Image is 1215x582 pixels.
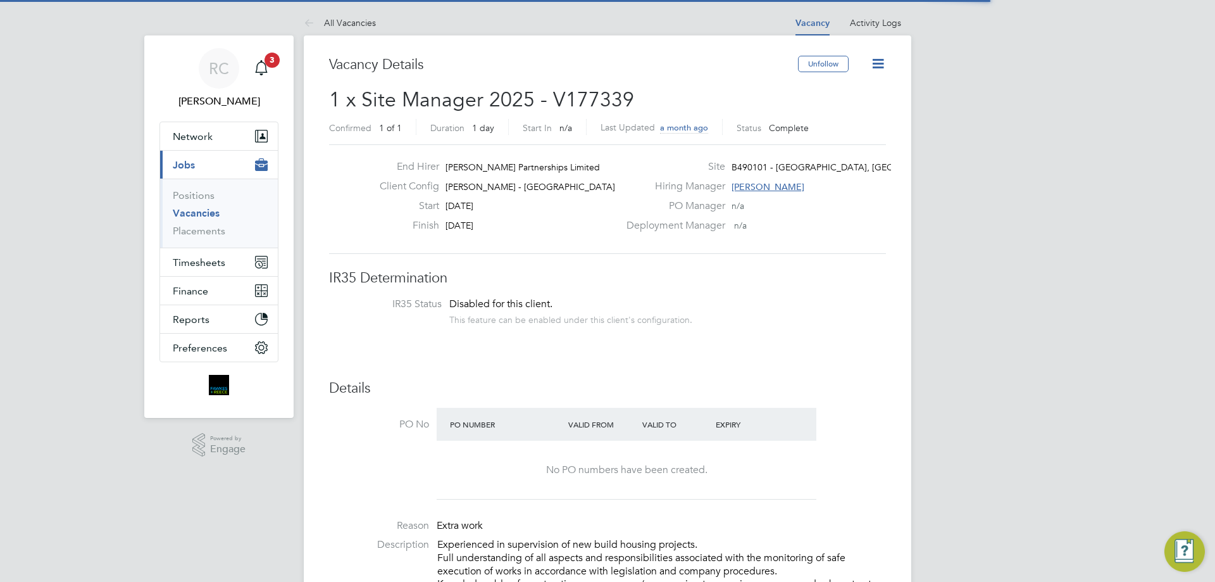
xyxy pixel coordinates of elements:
div: No PO numbers have been created. [449,464,804,477]
a: Powered byEngage [192,433,246,457]
button: Timesheets [160,248,278,276]
span: 1 of 1 [379,122,402,134]
h3: IR35 Determination [329,269,886,288]
div: PO Number [447,413,565,436]
span: n/a [734,220,747,231]
label: PO Manager [619,199,725,213]
a: Positions [173,189,215,201]
span: 1 day [472,122,494,134]
span: n/a [559,122,572,134]
label: Start [370,199,439,213]
a: 3 [249,48,274,89]
button: Jobs [160,151,278,179]
div: Valid From [565,413,639,436]
span: 1 x Site Manager 2025 - V177339 [329,87,634,112]
span: Network [173,130,213,142]
a: Activity Logs [850,17,901,28]
span: Engage [210,444,246,455]
span: Extra work [437,519,483,532]
span: [PERSON_NAME] - [GEOGRAPHIC_DATA] [445,181,615,193]
label: Site [619,160,725,174]
label: Confirmed [329,122,371,134]
span: Timesheets [173,256,225,269]
label: Last Updated [601,122,655,133]
span: [DATE] [445,220,473,231]
img: bromak-logo-retina.png [209,375,229,395]
div: Expiry [713,413,787,436]
span: [PERSON_NAME] Partnerships Limited [445,161,600,173]
span: [DATE] [445,200,473,212]
a: All Vacancies [304,17,376,28]
span: Jobs [173,159,195,171]
nav: Main navigation [144,35,294,418]
label: Status [737,122,761,134]
label: Start In [523,122,552,134]
span: Preferences [173,342,227,354]
span: B490101 - [GEOGRAPHIC_DATA], [GEOGRAPHIC_DATA] [732,161,963,173]
button: Preferences [160,334,278,362]
span: a month ago [660,122,708,133]
span: 3 [265,53,280,68]
span: Powered by [210,433,246,444]
label: Description [329,538,429,552]
label: Finish [370,219,439,232]
span: [PERSON_NAME] [732,181,804,193]
label: PO No [329,418,429,431]
h3: Details [329,379,886,398]
span: Reports [173,313,209,326]
div: This feature can be enabled under this client's configuration. [449,311,692,326]
button: Finance [160,277,278,305]
h3: Vacancy Details [329,56,798,74]
label: Deployment Manager [619,219,725,232]
a: Vacancies [173,207,220,219]
div: Valid To [639,413,713,436]
span: Robyn Clarke [159,94,278,109]
div: Jobs [160,179,278,248]
span: Complete [769,122,809,134]
label: IR35 Status [342,298,442,311]
button: Unfollow [798,56,849,72]
button: Network [160,122,278,150]
a: Placements [173,225,225,237]
span: n/a [732,200,744,212]
span: Finance [173,285,208,297]
span: RC [209,60,229,77]
label: Hiring Manager [619,180,725,193]
label: Client Config [370,180,439,193]
span: Disabled for this client. [449,298,552,310]
button: Engage Resource Center [1164,531,1205,572]
a: RC[PERSON_NAME] [159,48,278,109]
label: Duration [430,122,464,134]
label: Reason [329,519,429,533]
button: Reports [160,305,278,333]
a: Go to home page [159,375,278,395]
a: Vacancy [795,18,830,28]
label: End Hirer [370,160,439,174]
